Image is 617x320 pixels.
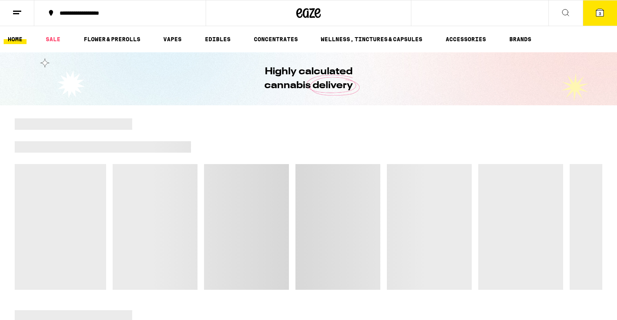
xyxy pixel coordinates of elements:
a: HOME [4,34,27,44]
a: ACCESSORIES [442,34,490,44]
span: 3 [599,11,601,16]
h1: Highly calculated cannabis delivery [241,65,376,93]
a: SALE [42,34,64,44]
button: BRANDS [505,34,535,44]
a: FLOWER & PREROLLS [80,34,144,44]
a: EDIBLES [201,34,235,44]
button: 3 [583,0,617,26]
a: WELLNESS, TINCTURES & CAPSULES [317,34,426,44]
a: VAPES [159,34,186,44]
a: CONCENTRATES [250,34,302,44]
